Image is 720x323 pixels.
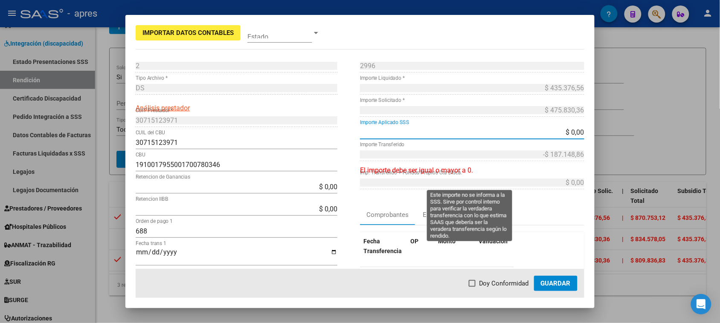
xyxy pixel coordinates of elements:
p: El importe debe ser igual o mayor a 0. [360,165,584,176]
span: Doy Conformidad [479,278,529,288]
span: OP [410,238,418,245]
span: Validacion [479,238,508,245]
div: No data to display [360,267,514,288]
button: Guardar [534,276,578,291]
button: Importar Datos Contables [136,25,241,40]
datatable-header-cell: OP [407,232,435,260]
div: Open Intercom Messenger [691,294,711,314]
div: Extractos [423,210,450,220]
datatable-header-cell: Validacion [475,232,526,260]
div: Comprobantes [366,210,409,220]
span: Fecha Transferencia [363,238,402,254]
span: Guardar [541,280,571,287]
datatable-header-cell: Monto [435,232,475,260]
datatable-header-cell: Fecha Transferencia [360,232,407,260]
span: Importar Datos Contables [142,29,234,37]
span: Monto [438,238,456,245]
span: Análisis prestador [136,104,190,112]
